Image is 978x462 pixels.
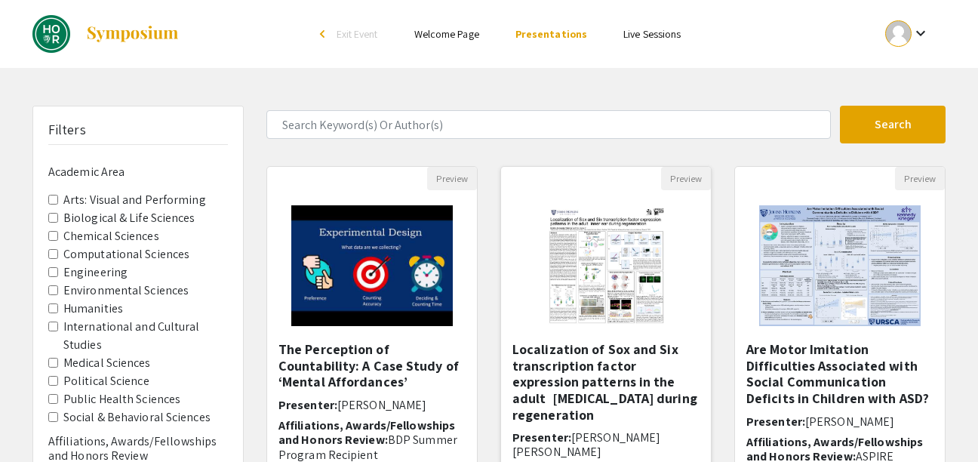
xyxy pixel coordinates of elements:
[278,417,455,448] span: Affiliations, Awards/Fellowships and Honors Review:
[515,27,587,41] a: Presentations
[337,27,378,41] span: Exit Event
[63,390,180,408] label: Public Health Sciences
[414,27,479,41] a: Welcome Page
[744,190,935,341] img: <p>Are Motor Imitation Difficulties Associated with Social Communication Deficits in Children wit...
[278,398,466,412] h6: Presenter:
[266,110,831,139] input: Search Keyword(s) Or Author(s)
[63,263,128,282] label: Engineering
[276,190,467,341] img: <p>The Perception of Countability: A Case Study of ‘Mental Affordances’</p>
[32,15,70,53] img: DREAMS Spring 2025
[63,354,151,372] label: Medical Sciences
[63,318,228,354] label: International and Cultural Studies
[63,209,195,227] label: Biological & Life Sciences
[337,397,426,413] span: [PERSON_NAME]
[48,165,228,179] h6: Academic Area
[63,245,189,263] label: Computational Sciences
[63,408,211,427] label: Social & Behavioral Sciences
[85,25,180,43] img: Symposium by ForagerOne
[63,227,159,245] label: Chemical Sciences
[512,430,700,459] h6: Presenter:
[32,15,180,53] a: DREAMS Spring 2025
[746,414,933,429] h6: Presenter:
[63,282,189,300] label: Environmental Sciences
[512,341,700,423] h5: Localization of Sox and Six transcription factor expression patterns in the adult [MEDICAL_DATA] ...
[661,167,711,190] button: Preview
[912,24,930,42] mat-icon: Expand account dropdown
[11,394,64,451] iframe: Chat
[805,414,894,430] span: [PERSON_NAME]
[278,432,457,462] span: BDP Summer Program Recipient
[48,122,86,138] h5: Filters
[63,372,149,390] label: Political Science
[746,341,933,406] h5: Are Motor Imitation Difficulties Associated with Social Communication Deficits in Children with ASD?
[512,430,660,460] span: [PERSON_NAME] [PERSON_NAME]
[840,106,946,143] button: Search
[320,29,329,38] div: arrow_back_ios
[63,300,123,318] label: Humanities
[63,191,206,209] label: Arts: Visual and Performing
[623,27,681,41] a: Live Sessions
[895,167,945,190] button: Preview
[512,190,699,341] img: <p><strong style="background-color: transparent; color: rgb(0, 0, 0);">Localization of Sox and Si...
[278,341,466,390] h5: The Perception of Countability: A Case Study of ‘Mental Affordances’
[869,17,946,51] button: Expand account dropdown
[427,167,477,190] button: Preview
